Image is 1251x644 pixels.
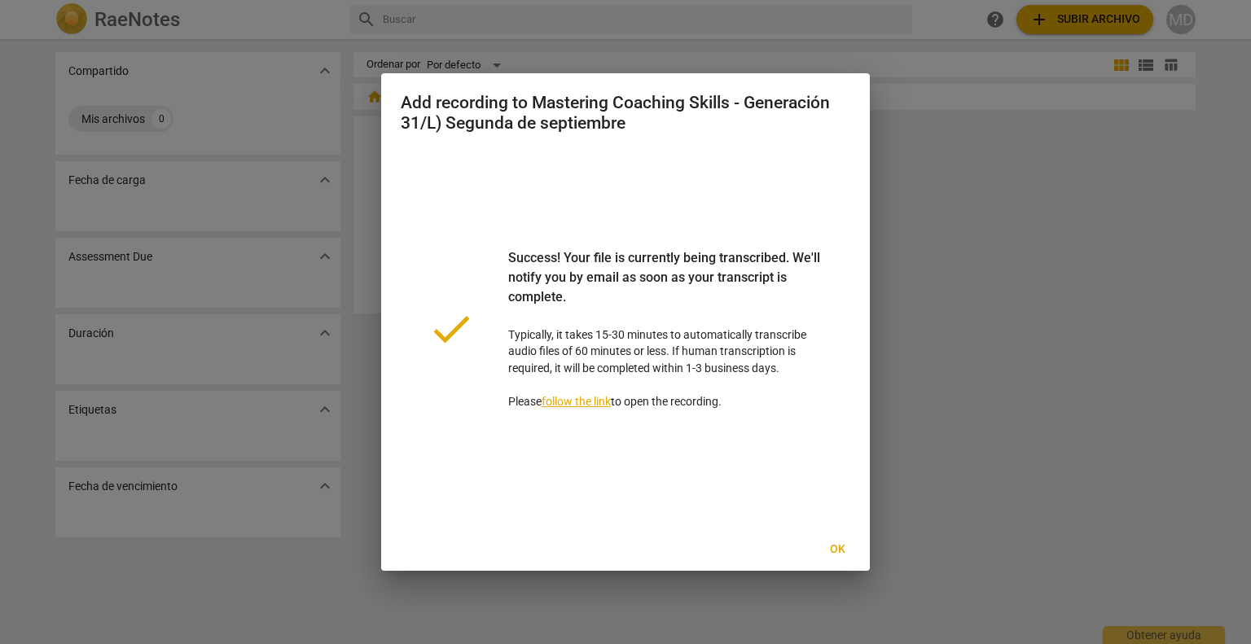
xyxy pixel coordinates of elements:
[824,541,850,558] span: Ok
[401,93,850,133] h2: Add recording to Mastering Coaching Skills - Generación 31/L) Segunda de septiembre
[508,248,824,410] p: Typically, it takes 15-30 minutes to automatically transcribe audio files of 60 minutes or less. ...
[427,304,476,353] span: done
[542,395,611,408] a: follow the link
[811,535,863,564] button: Ok
[508,248,824,326] div: Success! Your file is currently being transcribed. We'll notify you by email as soon as your tran...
